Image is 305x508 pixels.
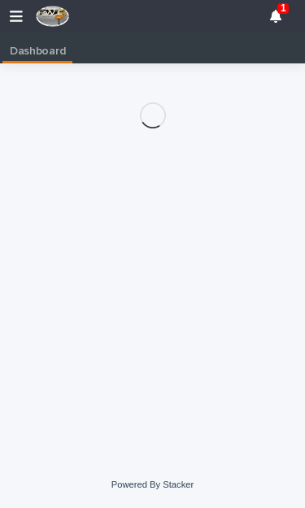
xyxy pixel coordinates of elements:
[266,7,285,26] div: 1
[281,2,286,14] p: 1
[10,33,65,59] p: Dashboard
[2,33,72,61] a: Dashboard
[111,480,194,489] a: Powered By Stacker
[36,6,70,27] img: F4NWVRlRhyjtPQOJfFs5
